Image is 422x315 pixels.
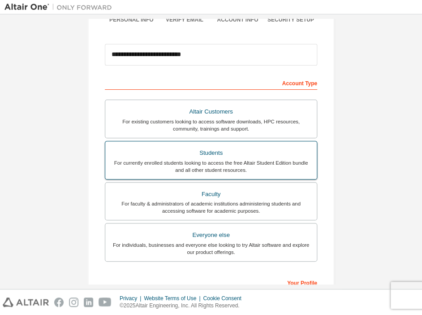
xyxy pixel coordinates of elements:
div: For existing customers looking to access software downloads, HPC resources, community, trainings ... [111,118,311,132]
div: Your Profile [105,275,317,289]
div: For currently enrolled students looking to access the free Altair Student Edition bundle and all ... [111,159,311,174]
div: Cookie Consent [203,295,246,302]
img: youtube.svg [99,297,112,307]
div: Students [111,147,311,159]
div: Altair Customers [111,105,311,118]
div: Account Type [105,75,317,90]
img: altair_logo.svg [3,297,49,307]
div: Faculty [111,188,311,201]
div: Security Setup [264,16,318,23]
img: Altair One [4,3,116,12]
div: Personal Info [105,16,158,23]
p: © 2025 Altair Engineering, Inc. All Rights Reserved. [120,302,247,310]
img: instagram.svg [69,297,78,307]
img: linkedin.svg [84,297,93,307]
div: For individuals, businesses and everyone else looking to try Altair software and explore our prod... [111,241,311,256]
div: Account Info [211,16,264,23]
div: Verify Email [158,16,211,23]
img: facebook.svg [54,297,64,307]
div: Everyone else [111,229,311,241]
div: Website Terms of Use [144,295,203,302]
div: For faculty & administrators of academic institutions administering students and accessing softwa... [111,200,311,214]
div: Privacy [120,295,144,302]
